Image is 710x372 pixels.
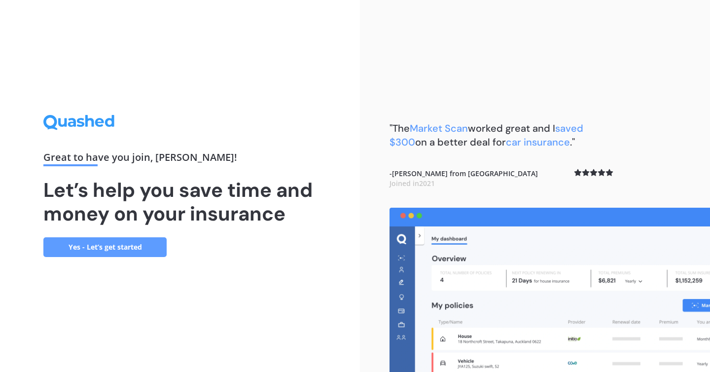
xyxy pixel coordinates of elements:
[390,208,710,372] img: dashboard.webp
[410,122,468,135] span: Market Scan
[506,136,570,149] span: car insurance
[43,152,317,166] div: Great to have you join , [PERSON_NAME] !
[390,179,435,188] span: Joined in 2021
[43,237,167,257] a: Yes - Let’s get started
[390,169,538,188] b: - [PERSON_NAME] from [GEOGRAPHIC_DATA]
[390,122,583,149] span: saved $300
[43,178,317,225] h1: Let’s help you save time and money on your insurance
[390,122,583,149] b: "The worked great and I on a better deal for ."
